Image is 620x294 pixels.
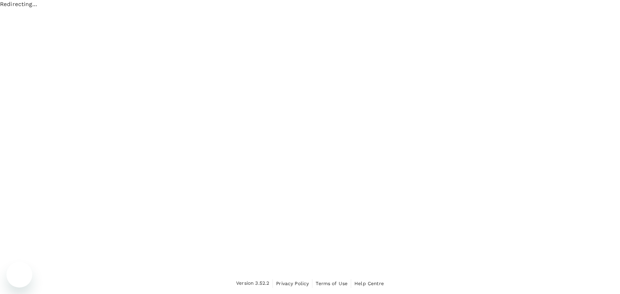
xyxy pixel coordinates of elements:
a: Terms of Use [316,279,348,288]
a: Help Centre [354,279,384,288]
a: Privacy Policy [276,279,309,288]
span: Privacy Policy [276,281,309,286]
iframe: Button to launch messaging window [6,262,32,288]
span: Version 3.52.2 [236,280,269,288]
span: Help Centre [354,281,384,286]
span: Terms of Use [316,281,348,286]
